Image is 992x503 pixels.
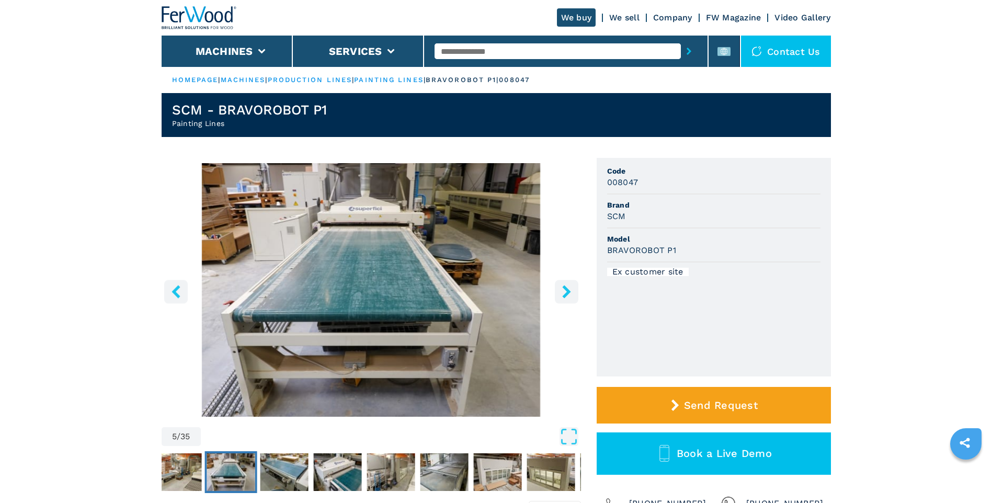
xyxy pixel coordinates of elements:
[180,432,190,441] span: 35
[597,387,831,424] button: Send Request
[609,13,640,22] a: We sell
[952,430,978,456] a: sharethis
[578,451,630,493] button: Go to Slide 12
[607,244,676,256] h3: BRAVOROBOT P1
[607,176,638,188] h3: 008047
[426,75,499,85] p: bravorobot p1 |
[203,427,578,446] button: Open Fullscreen
[471,451,523,493] button: Go to Slide 10
[706,13,761,22] a: FW Magazine
[607,210,626,222] h3: SCM
[499,75,530,85] p: 008047
[162,163,581,417] img: Painting Lines SCM BRAVOROBOT P1
[580,453,628,491] img: 1fb90f5160876ea7441168f5f5e3e1cc
[153,453,201,491] img: 39a892d416be9e09ac27b2bb1950aba2
[607,234,820,244] span: Model
[774,13,830,22] a: Video Gallery
[260,453,308,491] img: 37f056260532b1a714ac64362d7ac88f
[162,6,237,29] img: Ferwood
[265,76,267,84] span: |
[597,432,831,475] button: Book a Live Demo
[607,200,820,210] span: Brand
[177,432,180,441] span: /
[524,451,577,493] button: Go to Slide 11
[473,453,521,491] img: 83d1f578bee5e9df365996b8ce2463ca
[364,451,417,493] button: Go to Slide 8
[741,36,831,67] div: Contact us
[313,453,361,491] img: b8b35d3c947cac0eb2c506cf782c8a05
[162,163,581,417] div: Go to Slide 5
[681,39,697,63] button: submit-button
[367,453,415,491] img: 664c89163ff45ca72c6799b8d8ba7a17
[418,451,470,493] button: Go to Slide 9
[172,118,327,129] h2: Painting Lines
[268,76,352,84] a: production lines
[352,76,354,84] span: |
[172,101,327,118] h1: SCM - BRAVOROBOT P1
[948,456,984,495] iframe: Chat
[557,8,596,27] a: We buy
[196,45,253,58] button: Machines
[684,399,758,411] span: Send Request
[204,451,257,493] button: Go to Slide 5
[258,451,310,493] button: Go to Slide 6
[221,76,266,84] a: machines
[354,76,423,84] a: painting lines
[607,166,820,176] span: Code
[751,46,762,56] img: Contact us
[172,76,219,84] a: HOMEPAGE
[420,453,468,491] img: 443a54535deec9254a06e2052ad10942
[527,453,575,491] img: c20712b41e9238d73344c27a434e1fe7
[555,280,578,303] button: right-button
[311,451,363,493] button: Go to Slide 7
[207,453,255,491] img: a171af8fc17e70564ee1a659b4d36119
[218,76,220,84] span: |
[424,76,426,84] span: |
[607,268,689,276] div: Ex customer site
[677,447,772,460] span: Book a Live Demo
[164,280,188,303] button: left-button
[151,451,203,493] button: Go to Slide 4
[329,45,382,58] button: Services
[172,432,177,441] span: 5
[653,13,692,22] a: Company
